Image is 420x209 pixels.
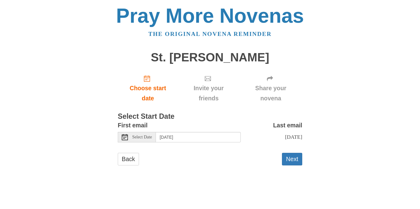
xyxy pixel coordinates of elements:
a: Back [118,153,139,165]
button: Next [282,153,302,165]
label: Last email [273,120,302,130]
span: Select Date [132,135,152,139]
span: Invite your friends [184,83,233,103]
a: Pray More Novenas [116,4,304,27]
h1: St. [PERSON_NAME] [118,51,302,64]
a: The original novena reminder [149,31,272,37]
div: Click "Next" to confirm your start date first. [239,70,302,106]
span: Choose start date [124,83,172,103]
span: Share your novena [245,83,296,103]
div: Click "Next" to confirm your start date first. [178,70,239,106]
h3: Select Start Date [118,113,302,121]
label: First email [118,120,148,130]
a: Choose start date [118,70,178,106]
span: [DATE] [285,134,302,140]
